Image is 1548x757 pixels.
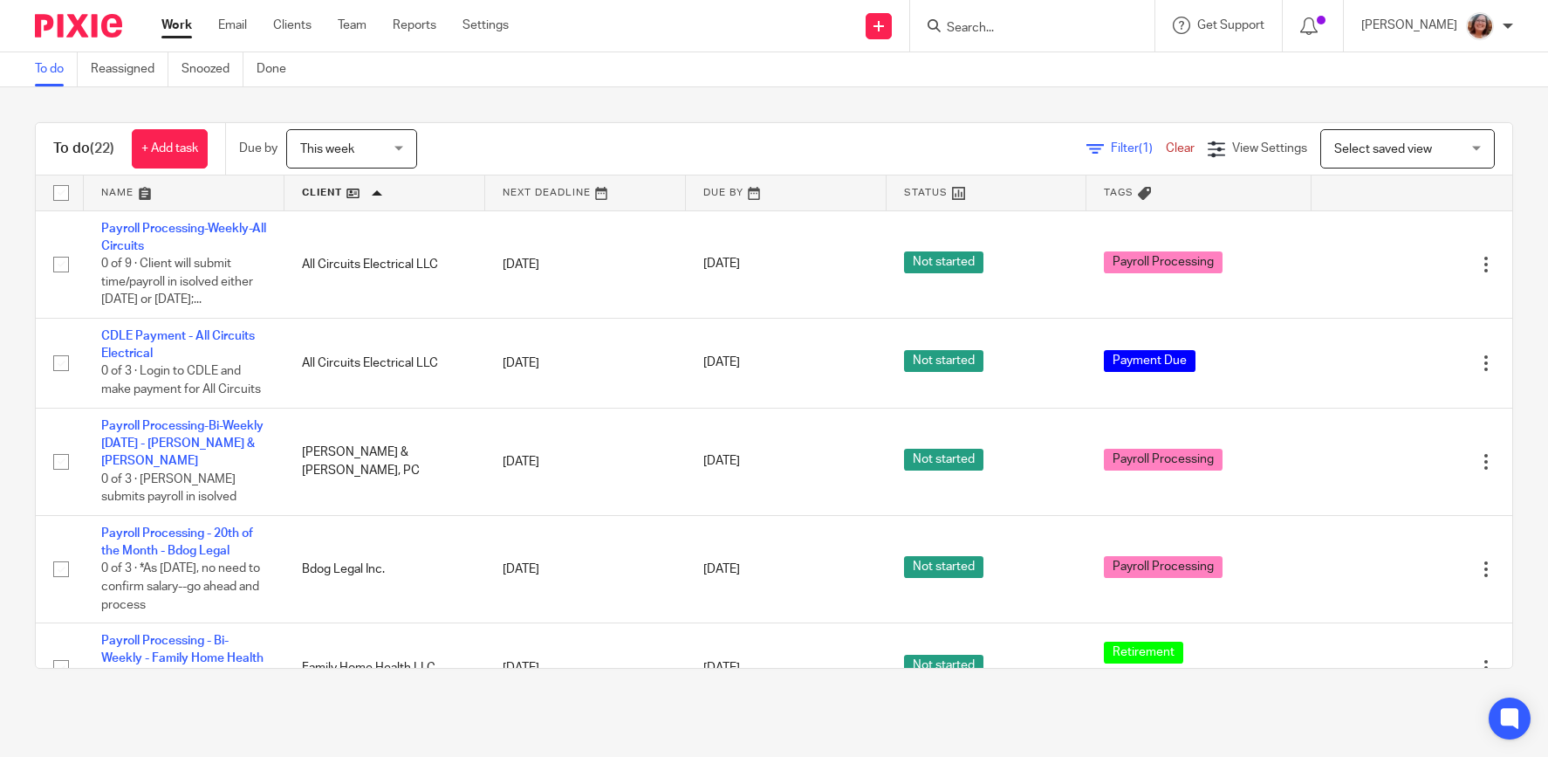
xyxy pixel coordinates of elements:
[703,456,740,468] span: [DATE]
[703,357,740,369] span: [DATE]
[945,21,1102,37] input: Search
[101,330,255,360] a: CDLE Payment - All Circuits Electrical
[485,408,686,515] td: [DATE]
[1104,188,1134,197] span: Tags
[53,140,114,158] h1: To do
[485,515,686,623] td: [DATE]
[1104,350,1195,372] span: Payment Due
[904,556,983,578] span: Not started
[904,655,983,677] span: Not started
[101,473,236,504] span: 0 of 3 · [PERSON_NAME] submits payroll in isolved
[284,623,485,713] td: Family Home Health LLC
[239,140,277,157] p: Due by
[1166,142,1195,155] a: Clear
[132,129,208,169] a: + Add task
[284,210,485,318] td: All Circuits Electrical LLC
[161,17,192,34] a: Work
[904,449,983,471] span: Not started
[218,17,247,34] a: Email
[284,318,485,408] td: All Circuits Electrical LLC
[703,258,740,271] span: [DATE]
[284,515,485,623] td: Bdog Legal Inc.
[101,258,253,306] span: 0 of 9 · Client will submit time/payroll in isolved either [DATE] or [DATE];...
[1104,449,1223,471] span: Payroll Processing
[393,17,436,34] a: Reports
[1232,142,1307,155] span: View Settings
[1111,142,1166,155] span: Filter
[300,143,354,155] span: This week
[1466,12,1494,40] img: LB%20Reg%20Headshot%208-2-23.jpg
[273,17,312,34] a: Clients
[703,563,740,575] span: [DATE]
[1104,556,1223,578] span: Payroll Processing
[904,350,983,372] span: Not started
[284,408,485,515] td: [PERSON_NAME] & [PERSON_NAME], PC
[90,141,114,155] span: (22)
[35,52,78,86] a: To do
[1334,143,1432,155] span: Select saved view
[904,251,983,273] span: Not started
[101,527,253,557] a: Payroll Processing - 20th of the Month - Bdog Legal
[485,210,686,318] td: [DATE]
[1104,642,1183,664] span: Retirement
[1197,19,1264,31] span: Get Support
[101,635,264,664] a: Payroll Processing - Bi-Weekly - Family Home Health
[338,17,366,34] a: Team
[1104,251,1223,273] span: Payroll Processing
[91,52,168,86] a: Reassigned
[182,52,243,86] a: Snoozed
[101,563,260,611] span: 0 of 3 · *As [DATE], no need to confirm salary--go ahead and process
[101,366,261,396] span: 0 of 3 · Login to CDLE and make payment for All Circuits
[257,52,299,86] a: Done
[1361,17,1457,34] p: [PERSON_NAME]
[35,14,122,38] img: Pixie
[462,17,509,34] a: Settings
[101,223,266,252] a: Payroll Processing-Weekly-All Circuits
[1139,142,1153,155] span: (1)
[703,662,740,674] span: [DATE]
[485,318,686,408] td: [DATE]
[101,420,264,468] a: Payroll Processing-Bi-Weekly [DATE] - [PERSON_NAME] & [PERSON_NAME]
[485,623,686,713] td: [DATE]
